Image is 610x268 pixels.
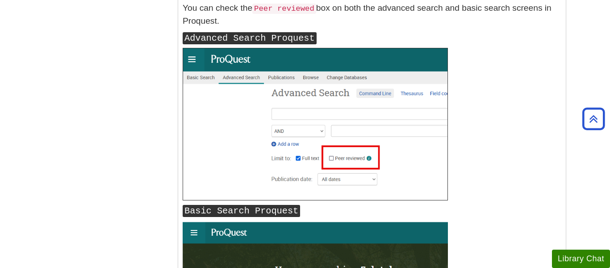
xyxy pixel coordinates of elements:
a: Back to Top [579,113,608,125]
p: You can check the box on both the advanced search and basic search screens in Proquest. [183,2,561,28]
button: Library Chat [552,250,610,268]
img: proquest peer review [183,48,448,200]
code: Peer reviewed [252,4,316,14]
kbd: Advanced Search Proquest [183,32,317,44]
kbd: Basic Search Proquest [183,205,300,217]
